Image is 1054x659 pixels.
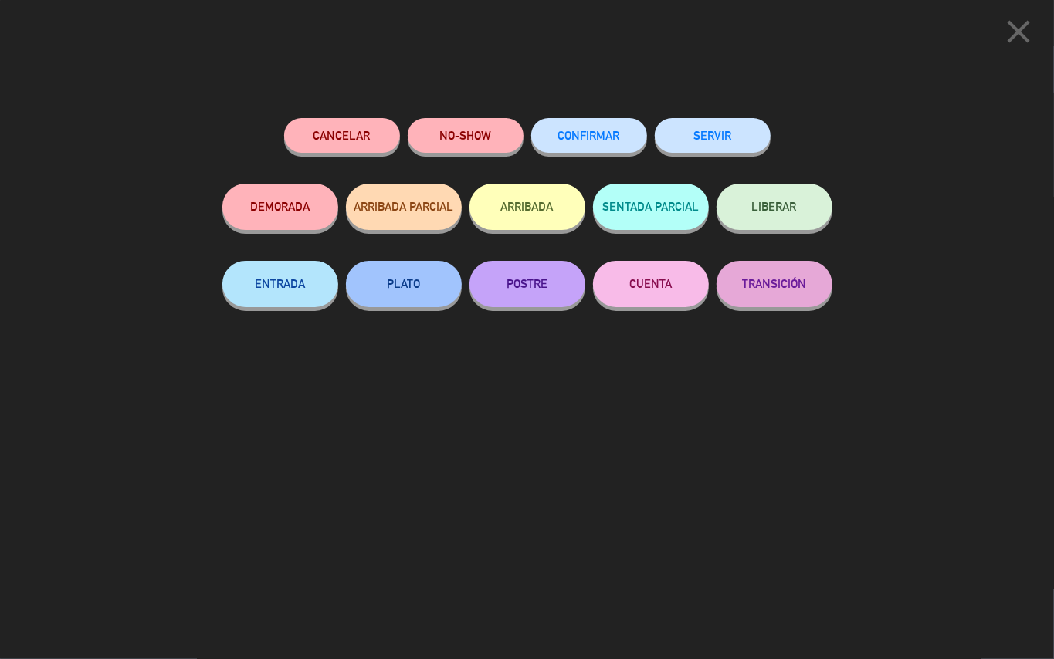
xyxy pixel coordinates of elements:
[469,261,585,307] button: POSTRE
[995,12,1042,57] button: close
[717,184,832,230] button: LIBERAR
[717,261,832,307] button: TRANSICIÓN
[408,118,524,153] button: NO-SHOW
[346,184,462,230] button: ARRIBADA PARCIAL
[469,184,585,230] button: ARRIBADA
[999,12,1038,51] i: close
[354,200,453,213] span: ARRIBADA PARCIAL
[593,184,709,230] button: SENTADA PARCIAL
[558,129,620,142] span: CONFIRMAR
[222,261,338,307] button: ENTRADA
[655,118,771,153] button: SERVIR
[346,261,462,307] button: PLATO
[222,184,338,230] button: DEMORADA
[531,118,647,153] button: CONFIRMAR
[284,118,400,153] button: Cancelar
[752,200,797,213] span: LIBERAR
[593,261,709,307] button: CUENTA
